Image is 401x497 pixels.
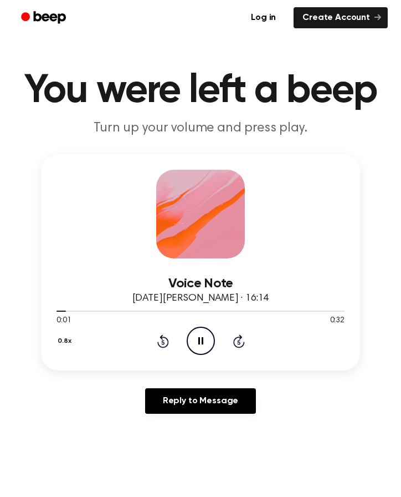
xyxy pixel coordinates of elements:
[13,7,76,29] a: Beep
[145,388,256,414] a: Reply to Message
[56,315,71,327] span: 0:01
[13,120,388,136] p: Turn up your volume and press play.
[132,293,269,303] span: [DATE][PERSON_NAME] · 16:14
[294,7,388,28] a: Create Account
[240,5,287,31] a: Log in
[13,71,388,111] h1: You were left a beep
[56,276,345,291] h3: Voice Note
[56,332,75,351] button: 0.8x
[330,315,345,327] span: 0:32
